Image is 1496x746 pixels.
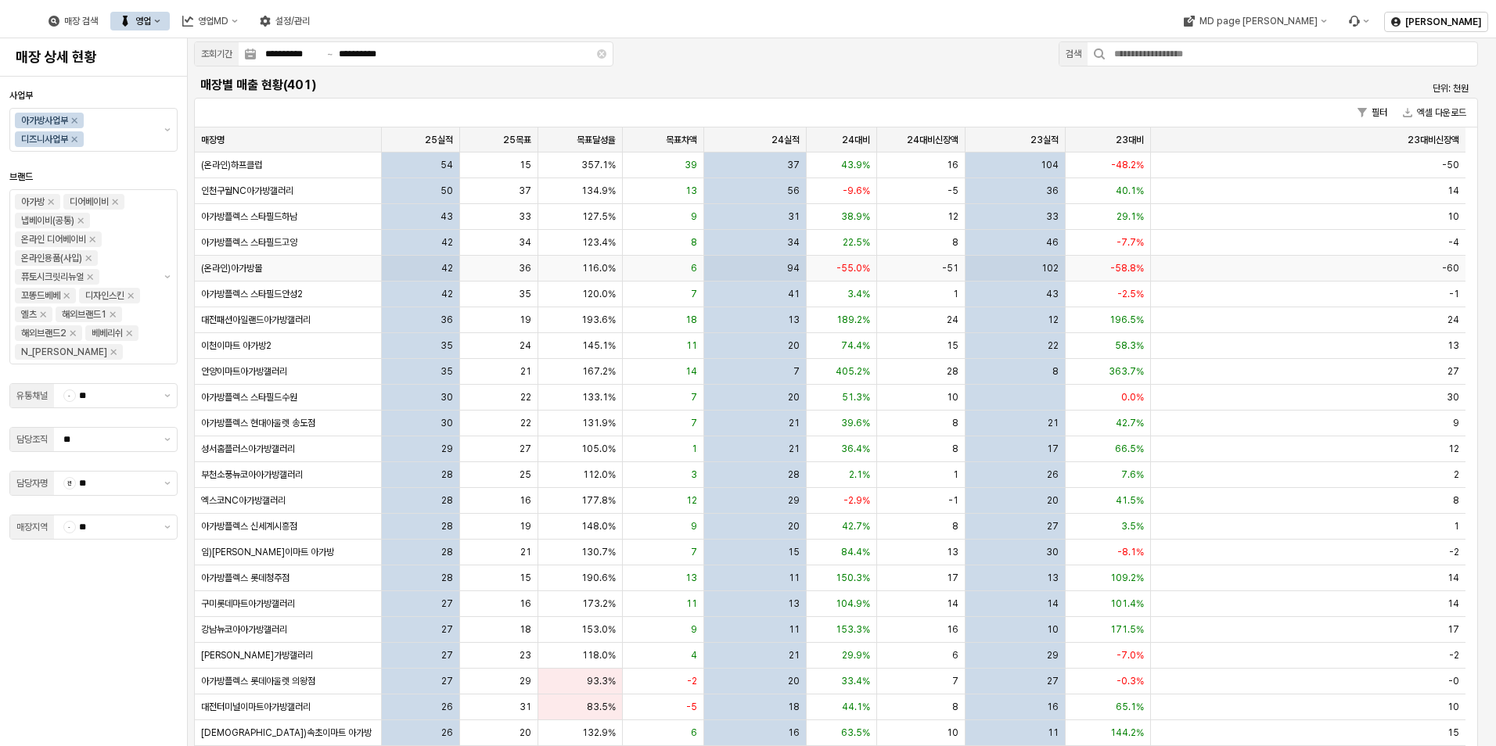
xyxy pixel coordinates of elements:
div: MD page [PERSON_NAME] [1199,16,1317,27]
span: 27 [520,443,531,455]
span: 33 [519,210,531,223]
span: 134.9% [581,185,616,197]
div: 냅베이비(공통) [21,213,74,228]
span: 25 [520,468,531,481]
span: [PERSON_NAME]가방갤러리 [201,649,313,662]
span: 임)[PERSON_NAME]이마트 아가방 [201,546,334,558]
span: -58.8% [1110,262,1144,274]
span: 14 [1447,185,1459,197]
span: -4 [1448,236,1459,249]
span: 0.0% [1121,391,1144,403]
span: 39 [685,159,697,171]
span: 27 [1447,365,1459,378]
span: 21 [789,649,800,662]
span: 11 [789,623,800,636]
span: 148.0% [581,520,616,533]
span: 101.4% [1110,597,1144,610]
button: [PERSON_NAME] [1384,12,1488,32]
span: 아가방플렉스 스타필드고양 [201,236,297,249]
span: 아가방플렉스 신세계시흥점 [201,520,297,533]
span: 13 [1447,339,1459,352]
span: 16 [520,597,531,610]
span: 189.2% [836,314,870,326]
span: 15 [520,572,531,584]
div: Remove 해외브랜드1 [110,311,116,317]
span: 105.0% [581,443,616,455]
button: 제안 사항 표시 [158,109,177,151]
div: Remove 퓨토시크릿리뉴얼 [87,274,93,280]
span: 부천소풍뉴코아아가방갤러리 [201,468,303,481]
span: 21 [1048,417,1059,429]
span: 12 [948,210,958,223]
span: 아가방플렉스 롯데청주점 [201,572,289,584]
span: 아가방플렉스 현대아울렛 송도점 [201,417,315,429]
span: 405.2% [836,365,870,378]
div: 온라인용품(사입) [21,250,82,266]
span: 28 [441,520,453,533]
span: 전 [64,478,75,489]
span: 8 [1052,365,1059,378]
span: 7 [691,546,697,558]
span: -7.7% [1117,236,1144,249]
span: 24 [520,339,531,352]
span: 1 [1454,520,1459,533]
span: 13 [685,572,697,584]
span: 9 [691,520,697,533]
span: 24대비 [842,134,870,146]
span: 15 [520,159,531,171]
div: 매장지역 [16,519,48,535]
span: 58.3% [1115,339,1144,352]
span: 35 [441,365,453,378]
span: 29 [441,443,453,455]
span: 14 [1047,597,1059,610]
span: 15 [947,339,958,352]
button: 영업MD [173,12,247,30]
span: 36 [1046,185,1059,197]
span: -2.9% [843,494,870,507]
div: 영업MD [198,16,228,27]
span: 14 [1447,572,1459,584]
span: 19 [520,520,531,533]
span: 인천구월NC아가방갤러리 [201,185,293,197]
span: 190.6% [581,572,616,584]
span: 120.0% [582,288,616,300]
span: 13 [685,185,697,197]
button: 제안 사항 표시 [158,472,177,495]
div: Remove 해외브랜드2 [70,330,76,336]
span: 2 [1454,468,1459,481]
div: 퓨토시크릿리뉴얼 [21,269,84,285]
span: 25목표 [503,134,531,146]
span: 20 [788,520,800,533]
span: 130.7% [581,546,616,558]
span: 28 [441,572,453,584]
span: - [64,390,75,401]
span: 38.9% [841,210,870,223]
div: 아가방사업부 [21,113,68,128]
span: 16 [947,623,958,636]
span: -2 [1449,546,1459,558]
div: 디자인스킨 [85,288,124,303]
span: 18 [520,623,531,636]
span: 1 [692,443,697,455]
span: 13 [788,597,800,610]
span: 21 [789,417,800,429]
span: 102 [1041,262,1059,274]
span: 10 [947,391,958,403]
span: 24 [1447,314,1459,326]
span: 8 [952,520,958,533]
div: Remove 디즈니사업부 [71,136,77,142]
span: 21 [520,365,531,378]
span: 17 [947,572,958,584]
span: 22 [520,391,531,403]
span: 30 [1447,391,1459,403]
span: 8 [952,236,958,249]
span: 11 [686,339,697,352]
span: 42 [441,262,453,274]
span: 23대비 [1116,134,1144,146]
span: 131.9% [582,417,616,429]
span: -5 [948,185,958,197]
div: 설정/관리 [250,12,319,30]
span: 21 [789,443,800,455]
span: 36 [519,262,531,274]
